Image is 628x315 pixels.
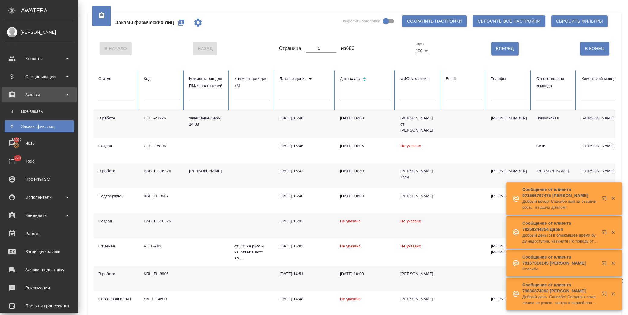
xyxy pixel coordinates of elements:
div: C_FL-15806 [144,143,179,149]
div: Кандидаты [5,211,74,220]
span: Страница [279,45,301,52]
div: В работе [98,168,134,174]
div: Подтвержден [98,193,134,199]
div: [DATE] 14:48 [280,296,330,302]
div: [PERSON_NAME] Угли [400,168,436,180]
div: [PERSON_NAME] [400,296,436,302]
div: [PERSON_NAME] от [PERSON_NAME] [400,115,436,133]
button: Открыть в новой вкладке [598,257,613,272]
button: Сбросить все настройки [473,15,545,27]
span: Закрепить заголовки [341,18,380,24]
button: Открыть в новой вкладке [598,226,613,241]
div: V_FL-783 [144,243,179,249]
div: D_FL-27226 [144,115,179,121]
div: Статус [98,75,134,82]
div: 100 [416,47,430,55]
a: Проекты процессинга [2,298,77,313]
a: Рекламации [2,280,77,295]
div: Сортировка [280,75,330,82]
span: Не указано [340,244,361,248]
div: Проекты SC [5,175,74,184]
label: Строк [416,43,424,46]
p: [PHONE_NUMBER] [491,168,527,174]
button: Закрыть [607,230,619,235]
div: Ответственная команда [536,75,572,90]
a: ФЗаказы физ. лиц [5,120,74,132]
div: Email [446,75,481,82]
div: Комментарии для КМ [234,75,270,90]
div: Отменен [98,243,134,249]
div: AWATERA [21,5,78,17]
div: SM_FL-4609 [144,296,179,302]
a: Проекты SC [2,172,77,187]
div: Сортировка [340,75,391,84]
span: из 696 [341,45,354,52]
p: Сообщение от клиента 79636374092 [PERSON_NAME] [522,282,598,294]
span: Не указано [340,219,361,223]
p: Добрый день! Я в ближайшее время буду недоступна, извините По поводу отеля для гостя все ещё соглас [522,232,598,244]
div: Комментарии для ПМ/исполнителей [189,75,225,90]
div: KRL_FL-8606 [144,271,179,277]
div: [PERSON_NAME] [400,193,436,199]
p: Спасибо [522,266,598,272]
div: В работе [98,271,134,277]
div: BAB_FL-16325 [144,218,179,224]
span: Не указано [400,144,421,148]
span: Не указано [400,244,421,248]
p: Добрый день. Спасибо! Сегодня к сожалению не успею, завтра в первой половине дня заберу🙏 [522,294,598,306]
div: Спецификации [5,72,74,81]
div: Заказы физ. лиц [8,123,71,129]
a: Заявки на доставку [2,262,77,277]
div: Заявки на доставку [5,265,74,274]
div: [DATE] 15:40 [280,193,330,199]
div: Todo [5,157,74,166]
div: Сити [536,143,572,149]
div: В работе [98,115,134,121]
div: Пушкинская [536,115,572,121]
button: Вперед [491,42,519,55]
a: Работы [2,226,77,241]
button: Создать [174,15,188,30]
span: Вперед [496,45,514,52]
div: [DATE] 15:03 [280,243,330,249]
div: ФИО заказчика [400,75,436,82]
button: Открыть в новой вкладке [598,288,613,302]
div: Все заказы [8,108,71,114]
div: [DATE] 15:42 [280,168,330,174]
p: [PHONE_NUMBER] [491,296,527,302]
a: Входящие заявки [2,244,77,259]
div: [DATE] 15:48 [280,115,330,121]
div: [DATE] 16:00 [340,115,391,121]
span: В Конец [585,45,604,52]
div: [DATE] 10:00 [340,271,391,277]
p: [PHONE_NUMBER], [PHONE_NUMBER] [491,243,527,255]
button: Закрыть [607,196,619,201]
div: [PERSON_NAME] [5,29,74,36]
div: Заказы [5,90,74,99]
div: [DATE] 16:05 [340,143,391,149]
p: Добрый вечер! Спасибо вам за отзывчивость, я нашла диплом! [522,199,598,211]
button: В Конец [580,42,609,55]
span: Сбросить все настройки [478,17,540,25]
div: Чаты [5,138,74,148]
div: [DATE] 14:51 [280,271,330,277]
div: Работы [5,229,74,238]
p: Сообщение от клиента 79167310145 [PERSON_NAME] [522,254,598,266]
div: Код [144,75,179,82]
div: Телефон [491,75,527,82]
div: BAB_FL-16326 [144,168,179,174]
button: Сбросить фильтры [551,15,608,27]
span: Сохранить настройки [407,17,462,25]
p: [PHONE_NUMBER] [491,193,527,199]
div: Создан [98,218,134,224]
div: [DATE] 10:00 [340,193,391,199]
div: KRL_FL-8607 [144,193,179,199]
p: Сообщение от клиента 79259244854 Дарья [522,220,598,232]
div: Исполнители [5,193,74,202]
p: от КВ: на русс и нз. ответ в вотс. Ко... [234,243,270,261]
div: Рекламации [5,283,74,292]
div: [PERSON_NAME] [400,271,436,277]
div: [DATE] 16:30 [340,168,391,174]
button: Сохранить настройки [402,15,467,27]
span: Заказы физических лиц [115,19,174,26]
